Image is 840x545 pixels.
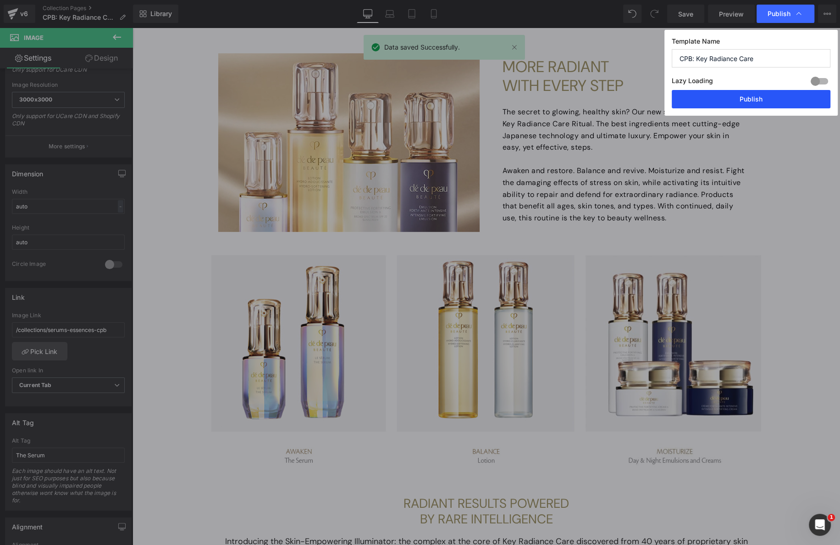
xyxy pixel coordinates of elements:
[86,509,622,541] p: Introducing the Skin-Empowering Illuminator: the complex at the core of Key Radiance Care discove...
[672,90,830,108] button: Publish
[79,223,262,450] img: The Serum
[271,467,437,500] undefined: RADIANT RESULTS POWERED BY RARE INTELLIGENCE
[828,514,835,521] span: 1
[370,79,613,125] p: The secret to glowing, healthy skin? Our new self-([MEDICAL_DATA] Key Radiance Care Ritual. The b...
[672,75,713,90] label: Lazy Loading
[672,37,830,49] label: Template Name
[445,223,629,450] img: Day & Night Emulsions and Creams
[768,10,790,18] span: Publish
[370,49,622,68] h2: WITH EVERY STEP
[370,30,622,49] h2: MORE RADIANT
[262,223,445,450] img: Lotion
[809,514,831,536] iframe: Intercom live chat
[370,137,613,196] p: Awaken and restore. Balance and revive. Moisturize and resist. Fight the damaging effects of stre...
